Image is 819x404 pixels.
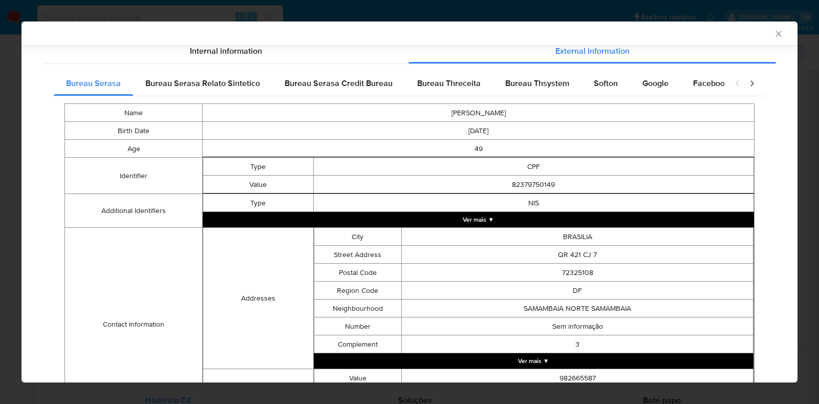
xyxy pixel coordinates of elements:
td: Additional Identifiers [65,194,203,228]
span: Softon [594,77,618,89]
td: City [314,228,402,246]
div: Detailed info [43,39,776,63]
td: Sem informação [402,317,753,335]
button: Expand array [203,212,754,227]
td: QR 421 CJ 7 [402,246,753,264]
td: Value [314,369,402,387]
span: Bureau Serasa Credit Bureau [285,77,393,89]
td: Complement [314,335,402,353]
td: Neighbourhood [314,300,402,317]
td: Value [203,176,313,194]
td: NIS [313,194,754,212]
span: Bureau Serasa Relato Sintetico [145,77,260,89]
span: External information [555,45,630,57]
td: 82379750149 [313,176,754,194]
td: 3 [402,335,753,353]
td: [DATE] [203,122,755,140]
td: Name [65,104,203,122]
span: Internal information [190,45,262,57]
td: Identifier [65,158,203,194]
td: 982665587 [402,369,753,387]
td: SAMAMBAIA NORTE SAMAMBAIA [402,300,753,317]
td: Birth Date [65,122,203,140]
button: Fechar a janela [773,29,783,38]
td: Type [203,158,313,176]
td: BRASILIA [402,228,753,246]
td: 72325108 [402,264,753,282]
td: Number [314,317,402,335]
td: Postal Code [314,264,402,282]
td: CPF [313,158,754,176]
span: Google [642,77,669,89]
td: Type [203,194,313,212]
span: Bureau Serasa [66,77,121,89]
span: Facebook [693,77,729,89]
td: Street Address [314,246,402,264]
div: Detailed external info [54,71,724,96]
span: Bureau Threceita [417,77,481,89]
td: 49 [203,140,755,158]
td: [PERSON_NAME] [203,104,755,122]
td: Region Code [314,282,402,300]
button: Expand array [314,353,754,369]
td: Age [65,140,203,158]
span: Bureau Thsystem [505,77,569,89]
div: closure-recommendation-modal [21,22,798,382]
td: Addresses [203,228,313,369]
td: DF [402,282,753,300]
